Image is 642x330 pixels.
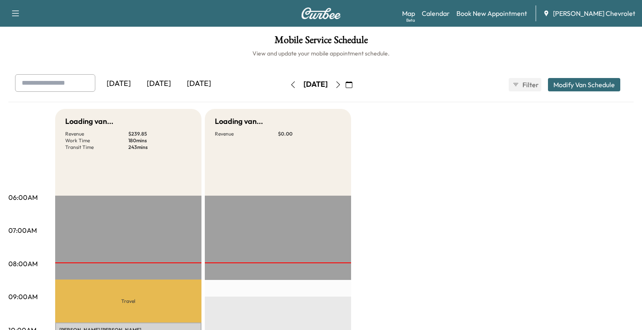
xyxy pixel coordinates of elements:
[456,8,527,18] a: Book New Appointment
[65,144,128,151] p: Transit Time
[8,192,38,202] p: 06:00AM
[65,116,113,127] h5: Loading van...
[8,259,38,269] p: 08:00AM
[215,116,263,127] h5: Loading van...
[99,74,139,93] div: [DATE]
[278,131,341,137] p: $ 0.00
[128,131,191,137] p: $ 239.85
[301,8,341,19] img: Curbee Logo
[8,292,38,302] p: 09:00AM
[548,78,620,91] button: Modify Van Schedule
[402,8,415,18] a: MapBeta
[8,49,634,58] h6: View and update your mobile appointment schedule.
[55,280,201,322] p: Travel
[8,35,634,49] h1: Mobile Service Schedule
[422,8,450,18] a: Calendar
[8,225,37,235] p: 07:00AM
[139,74,179,93] div: [DATE]
[179,74,219,93] div: [DATE]
[128,144,191,151] p: 243 mins
[509,78,541,91] button: Filter
[522,80,538,90] span: Filter
[215,131,278,137] p: Revenue
[128,137,191,144] p: 180 mins
[303,79,328,90] div: [DATE]
[553,8,635,18] span: [PERSON_NAME] Chevrolet
[65,137,128,144] p: Work Time
[406,17,415,23] div: Beta
[65,131,128,137] p: Revenue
